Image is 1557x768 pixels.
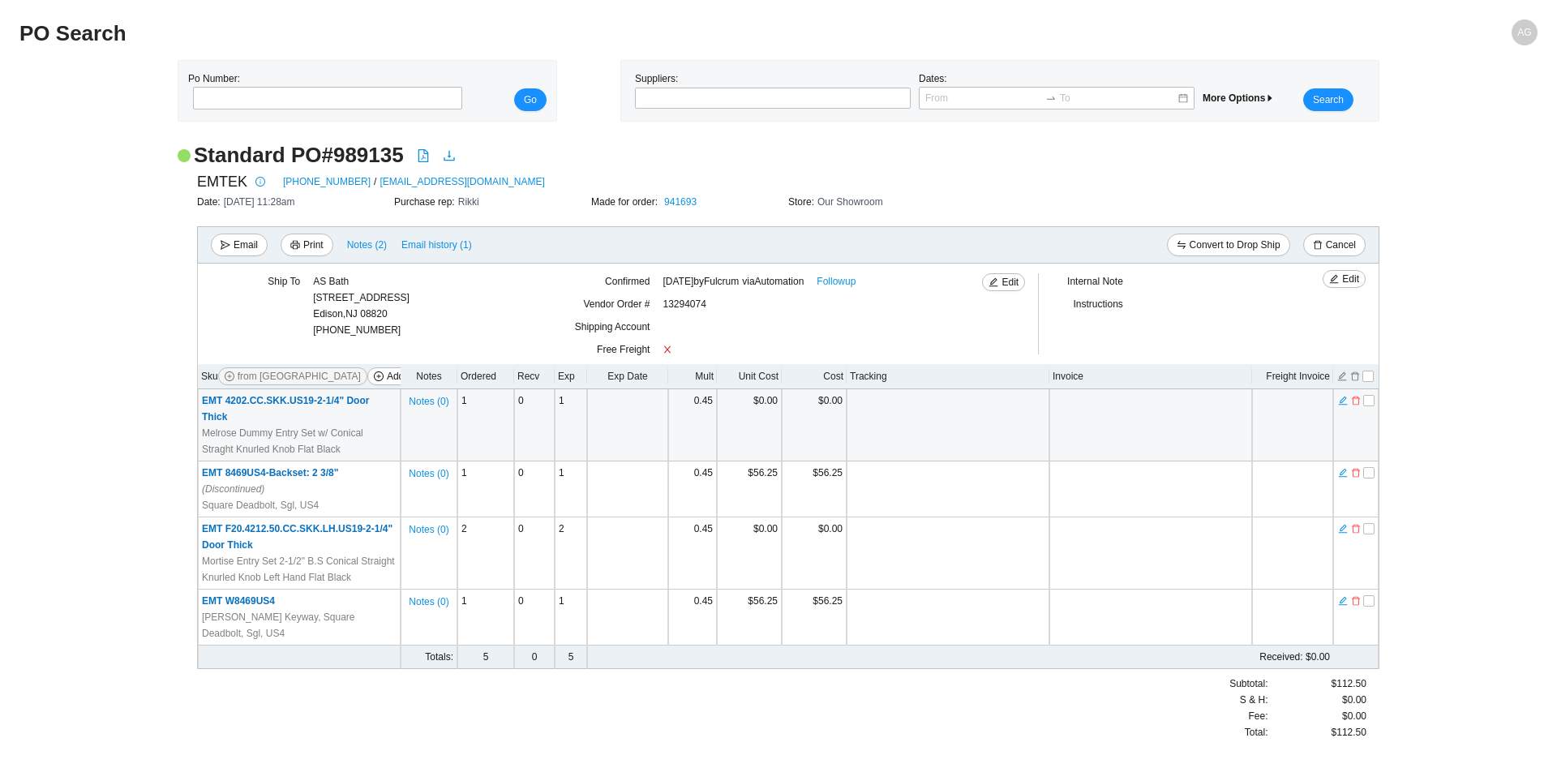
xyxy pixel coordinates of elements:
span: Vendor Order # [583,298,650,310]
span: Add Items [387,368,431,384]
span: Fee : [1248,708,1267,724]
button: delete [1350,393,1362,405]
span: Notes ( 0 ) [409,466,448,482]
span: edit [989,277,998,289]
button: Notes (0) [408,465,449,476]
div: Po Number: [188,71,457,111]
span: EMT F20.4212.50.CC.SKK.LH.US19-2-1/4" Door Thick [202,523,392,551]
th: Unit Cost [717,364,782,389]
span: [DATE] by Fulcrum [663,273,804,290]
td: 0.45 [668,517,717,590]
button: edit [1337,466,1349,477]
span: Go [524,92,537,108]
button: Notes (0) [408,393,449,404]
td: 1 [457,389,514,461]
div: Sku [201,367,397,385]
button: Email history (1) [401,234,473,256]
div: AS Bath [STREET_ADDRESS] Edison , NJ 08820 [313,273,410,322]
button: sendEmail [211,234,268,256]
td: 0.45 [668,461,717,517]
span: swap-right [1045,92,1057,104]
button: delete [1349,369,1361,380]
td: $56.25 [717,461,782,517]
span: Instructions [1073,298,1122,310]
button: delete [1350,594,1362,605]
button: plus-circleAdd Items [367,367,437,385]
div: $112.50 [1268,676,1366,692]
span: More Options [1203,92,1275,104]
span: Received: [1259,651,1302,663]
span: Notes ( 0 ) [409,521,448,538]
button: Notes (0) [408,593,449,604]
td: 1 [457,590,514,646]
th: Recv [514,364,555,389]
button: edit [1337,521,1349,533]
td: $56.25 [782,461,847,517]
span: Notes ( 0 ) [409,594,448,610]
span: Ship To [268,276,300,287]
div: Dates: [915,71,1199,111]
td: 2 [457,517,514,590]
span: Total: [1245,724,1268,740]
button: Notes (2) [346,236,388,247]
th: Mult [668,364,717,389]
td: 0 [514,517,555,590]
span: Shipping Account [575,321,650,333]
button: edit [1337,393,1349,405]
button: editEdit [982,273,1025,291]
span: via Automation [742,276,804,287]
span: Our Showroom [817,196,883,208]
span: Totals: [425,651,453,663]
span: EMT W8469US4 [202,595,275,607]
button: swapConvert to Drop Ship [1167,234,1290,256]
span: to [1045,92,1057,104]
td: 5 [555,646,587,669]
button: info-circle [247,170,270,193]
span: Internal Note [1067,276,1123,287]
td: 5 [457,646,514,669]
td: $0.00 [668,646,1333,669]
th: Exp Date [587,364,668,389]
div: $112.50 [1268,724,1366,740]
span: Melrose Dummy Entry Set w/ Conical Straght Knurled Knob Flat Black [202,425,397,457]
td: 0 [514,646,555,669]
span: Edit [1342,271,1359,287]
a: file-pdf [417,149,430,165]
button: delete [1350,521,1362,533]
div: [PHONE_NUMBER] [313,273,410,338]
span: AG [1517,19,1531,45]
span: download [443,149,456,162]
span: Email history (1) [401,237,472,253]
span: S & H: [1240,692,1268,708]
div: 13294074 [663,296,990,319]
input: From [925,90,1042,106]
span: swap [1177,240,1186,251]
th: Exp [555,364,587,389]
span: EMTEK [197,169,247,194]
span: Store: [788,196,817,208]
span: delete [1351,595,1361,607]
td: 0.45 [668,389,717,461]
span: Edit [1002,274,1019,290]
span: Print [303,237,324,253]
button: plus-circlefrom [GEOGRAPHIC_DATA] [218,367,367,385]
td: 0 [514,389,555,461]
span: Cancel [1326,237,1356,253]
button: edit [1336,369,1348,380]
button: printerPrint [281,234,333,256]
span: delete [1313,240,1323,251]
span: delete [1351,395,1361,406]
span: Email [234,237,258,253]
span: edit [1338,595,1348,607]
a: download [443,149,456,165]
a: Followup [817,273,856,290]
h2: PO Search [19,19,1158,48]
span: Made for order: [591,196,661,208]
th: Cost [782,364,847,389]
span: Subtotal: [1229,676,1267,692]
button: delete [1350,466,1362,477]
span: edit [1329,274,1339,285]
td: 1 [555,461,587,517]
span: printer [290,240,300,251]
span: Confirmed [605,276,650,287]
